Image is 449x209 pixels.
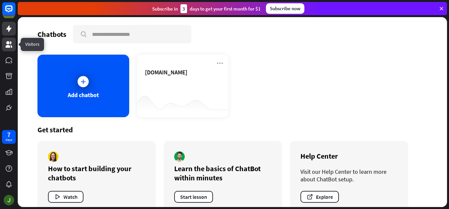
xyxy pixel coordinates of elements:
button: Start lesson [174,191,213,203]
div: Learn the basics of ChatBot within minutes [174,164,272,182]
button: Watch [48,191,83,203]
div: Subscribe now [266,3,304,14]
div: How to start building your chatbots [48,164,145,182]
div: 3 [180,4,187,13]
div: 7 [7,132,11,138]
div: Visit our Help Center to learn more about ChatBot setup. [300,168,398,183]
div: Subscribe in days to get your first month for $1 [152,4,261,13]
div: Chatbots [37,30,66,39]
img: author [48,151,59,162]
div: Get started [37,125,427,134]
div: Help Center [300,151,398,161]
span: ferdus.com [145,68,187,76]
button: Open LiveChat chat widget [5,3,25,22]
button: Explore [300,191,339,203]
div: days [6,138,12,142]
img: author [174,151,185,162]
div: Add chatbot [68,91,99,99]
a: 7 days [2,130,16,144]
